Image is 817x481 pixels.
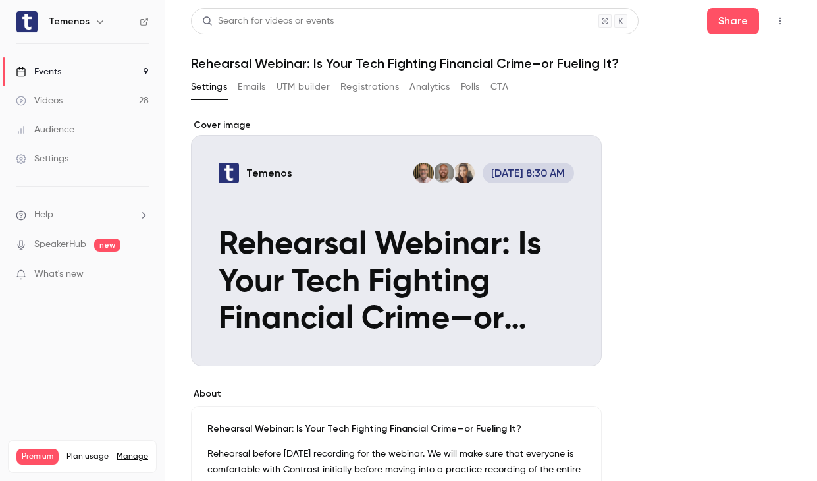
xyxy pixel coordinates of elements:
h6: Temenos [49,15,90,28]
label: About [191,387,602,401]
div: Videos [16,94,63,107]
iframe: Noticeable Trigger [133,269,149,281]
div: Search for videos or events [202,14,334,28]
span: Help [34,208,53,222]
button: UTM builder [277,76,330,98]
button: Emails [238,76,265,98]
li: help-dropdown-opener [16,208,149,222]
span: new [94,239,120,252]
button: Polls [461,76,480,98]
button: Share [707,8,759,34]
button: Settings [191,76,227,98]
span: Plan usage [66,451,109,462]
button: CTA [490,76,508,98]
div: Audience [16,123,74,136]
div: Settings [16,152,68,165]
a: SpeakerHub [34,238,86,252]
button: Registrations [340,76,399,98]
label: Cover image [191,119,602,132]
section: Cover image [191,119,602,366]
h1: Rehearsal Webinar: Is Your Tech Fighting Financial Crime—or Fueling It? [191,55,791,71]
span: What's new [34,268,84,281]
p: Rehearsal Webinar: Is Your Tech Fighting Financial Crime—or Fueling It? [207,422,585,436]
img: Temenos [16,11,38,32]
div: Events [16,65,61,78]
span: Premium [16,449,59,465]
button: Analytics [409,76,450,98]
a: Manage [117,451,148,462]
